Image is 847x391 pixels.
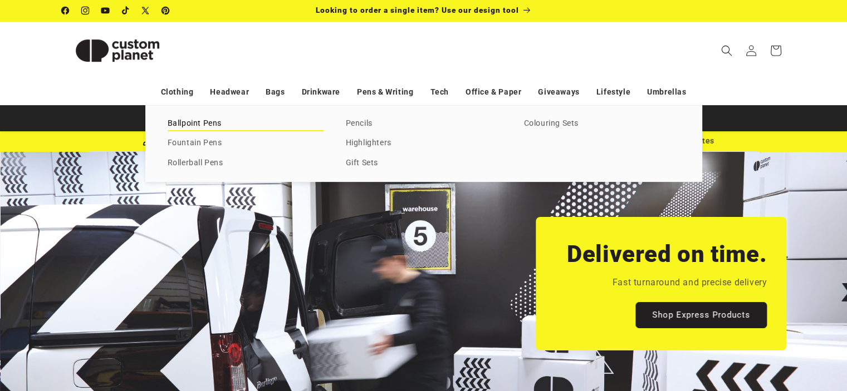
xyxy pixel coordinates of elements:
a: Drinkware [302,82,340,102]
a: Ballpoint Pens [168,116,324,131]
img: Custom Planet [62,26,173,76]
a: Fountain Pens [168,136,324,151]
summary: Search [714,38,739,63]
a: Giveaways [538,82,579,102]
a: Umbrellas [647,82,686,102]
a: Lifestyle [596,82,630,102]
h2: Delivered on time. [566,239,766,269]
a: Rollerball Pens [168,156,324,171]
a: Bags [266,82,285,102]
a: Custom Planet [57,21,177,80]
a: Highlighters [346,136,502,151]
a: Colouring Sets [524,116,680,131]
a: Headwear [210,82,249,102]
a: Tech [430,82,448,102]
a: Gift Sets [346,156,502,171]
a: Office & Paper [466,82,521,102]
iframe: Chat Widget [661,271,847,391]
a: Shop Express Products [635,302,767,328]
span: Looking to order a single item? Use our design tool [316,6,519,14]
a: Pencils [346,116,502,131]
a: Clothing [161,82,194,102]
p: Fast turnaround and precise delivery [612,275,767,291]
a: Pens & Writing [357,82,413,102]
